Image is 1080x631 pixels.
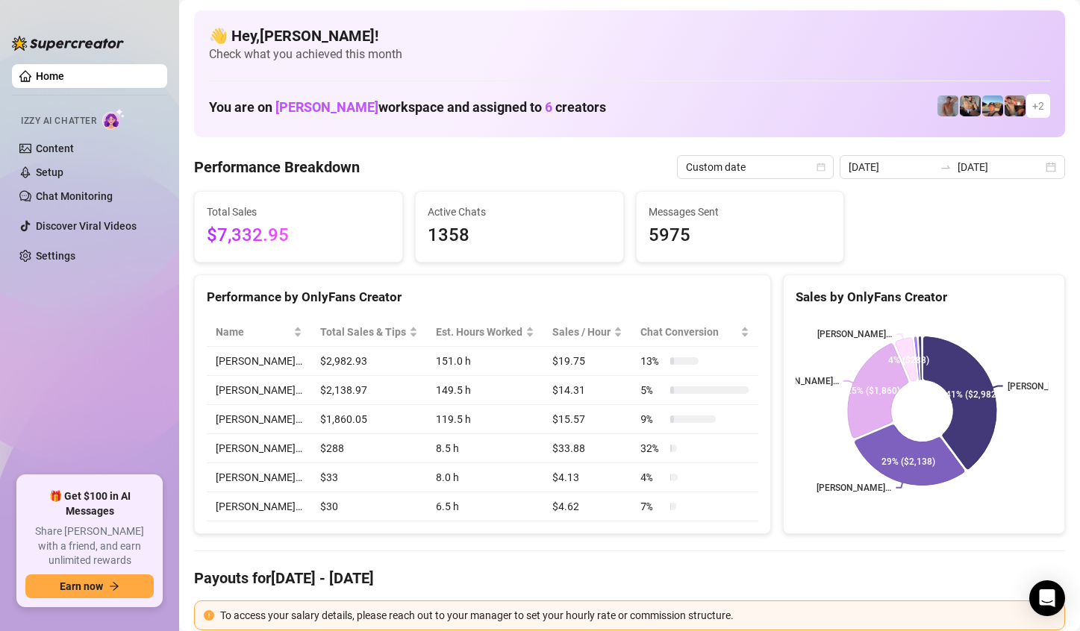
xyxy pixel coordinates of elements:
img: Joey [937,95,958,116]
td: 6.5 h [427,492,543,521]
span: 5975 [649,222,832,250]
span: calendar [817,163,825,172]
a: Setup [36,166,63,178]
td: $30 [311,492,427,521]
td: $4.62 [543,492,631,521]
span: 32 % [640,440,664,456]
td: 149.5 h [427,376,543,405]
td: [PERSON_NAME]… [207,434,311,463]
span: 7 % [640,498,664,515]
div: To access your salary details, please reach out to your manager to set your hourly rate or commis... [220,607,1055,624]
a: Content [36,142,74,154]
span: Active Chats [428,204,611,220]
span: 13 % [640,353,664,369]
h4: Performance Breakdown [194,157,360,178]
td: 151.0 h [427,347,543,376]
td: 8.0 h [427,463,543,492]
span: exclamation-circle [204,610,214,621]
span: Earn now [60,580,103,592]
h4: Payouts for [DATE] - [DATE] [194,568,1065,588]
span: Name [216,324,290,340]
td: $15.57 [543,405,631,434]
span: Sales / Hour [552,324,611,340]
input: End date [958,159,1043,175]
span: Chat Conversion [640,324,737,340]
td: $1,860.05 [311,405,427,434]
img: logo-BBDzfeDw.svg [12,36,124,51]
td: 119.5 h [427,405,543,434]
span: Custom date [686,156,825,178]
th: Sales / Hour [543,318,631,347]
td: [PERSON_NAME]… [207,405,311,434]
span: 1358 [428,222,611,250]
span: Messages Sent [649,204,832,220]
h1: You are on workspace and assigned to creators [209,99,606,116]
div: Performance by OnlyFans Creator [207,287,758,307]
span: + 2 [1032,98,1044,114]
a: Discover Viral Videos [36,220,137,232]
td: $288 [311,434,427,463]
span: to [940,161,952,173]
span: Check what you achieved this month [209,46,1050,63]
a: Settings [36,250,75,262]
td: $14.31 [543,376,631,405]
span: 5 % [640,382,664,398]
td: 8.5 h [427,434,543,463]
td: $33 [311,463,427,492]
th: Name [207,318,311,347]
span: [PERSON_NAME] [275,99,378,115]
td: $33.88 [543,434,631,463]
td: $19.75 [543,347,631,376]
span: Share [PERSON_NAME] with a friend, and earn unlimited rewards [25,524,154,568]
text: [PERSON_NAME]… [817,483,891,493]
button: Earn nowarrow-right [25,574,154,598]
span: $7,332.95 [207,222,390,250]
span: Total Sales & Tips [320,324,406,340]
text: [PERSON_NAME]… [817,329,892,339]
th: Chat Conversion [631,318,758,347]
td: $2,982.93 [311,347,427,376]
div: Est. Hours Worked [436,324,522,340]
td: [PERSON_NAME]… [207,463,311,492]
span: 🎁 Get $100 in AI Messages [25,489,154,518]
div: Open Intercom Messenger [1029,580,1065,616]
td: [PERSON_NAME]… [207,347,311,376]
img: AI Chatter [102,108,125,130]
td: [PERSON_NAME]… [207,492,311,521]
span: 9 % [640,411,664,427]
span: arrow-right [109,581,119,591]
td: [PERSON_NAME]… [207,376,311,405]
span: Izzy AI Chatter [21,114,96,128]
img: George [960,95,981,116]
th: Total Sales & Tips [311,318,427,347]
input: Start date [849,159,934,175]
div: Sales by OnlyFans Creator [796,287,1052,307]
span: 4 % [640,469,664,486]
h4: 👋 Hey, [PERSON_NAME] ! [209,25,1050,46]
span: Total Sales [207,204,390,220]
td: $4.13 [543,463,631,492]
a: Home [36,70,64,82]
td: $2,138.97 [311,376,427,405]
img: Zach [982,95,1003,116]
span: 6 [545,99,552,115]
a: Chat Monitoring [36,190,113,202]
img: Osvaldo [1005,95,1026,116]
span: swap-right [940,161,952,173]
text: [PERSON_NAME]… [764,376,839,386]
